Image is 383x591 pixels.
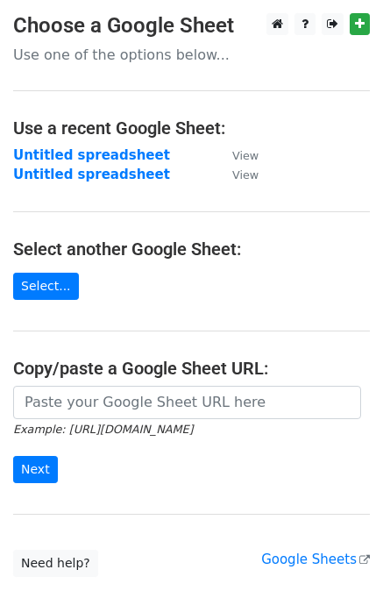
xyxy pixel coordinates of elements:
h3: Choose a Google Sheet [13,13,370,39]
small: View [232,168,259,182]
input: Paste your Google Sheet URL here [13,386,361,419]
a: View [215,167,259,182]
h4: Copy/paste a Google Sheet URL: [13,358,370,379]
a: Need help? [13,550,98,577]
input: Next [13,456,58,483]
a: Untitled spreadsheet [13,147,170,163]
p: Use one of the options below... [13,46,370,64]
a: Select... [13,273,79,300]
small: Example: [URL][DOMAIN_NAME] [13,423,193,436]
a: Untitled spreadsheet [13,167,170,182]
h4: Select another Google Sheet: [13,239,370,260]
a: Google Sheets [261,552,370,567]
small: View [232,149,259,162]
h4: Use a recent Google Sheet: [13,117,370,139]
a: View [215,147,259,163]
